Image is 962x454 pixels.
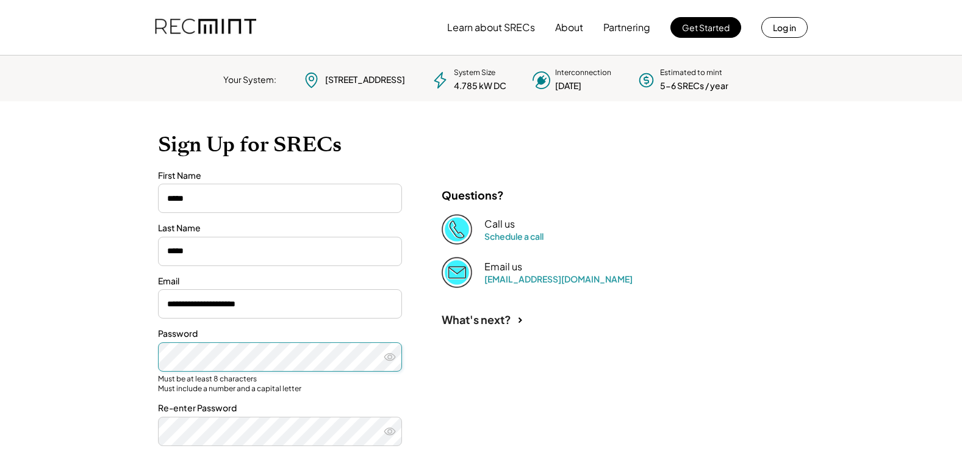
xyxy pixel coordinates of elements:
button: Get Started [670,17,741,38]
div: 4.785 kW DC [454,80,506,92]
button: Learn about SRECs [447,15,535,40]
button: About [555,15,583,40]
div: Must be at least 8 characters Must include a number and a capital letter [158,374,402,393]
button: Partnering [603,15,650,40]
div: Email us [484,261,522,273]
div: Re-enter Password [158,402,402,414]
a: Schedule a call [484,231,544,242]
div: 5-6 SRECs / year [660,80,728,92]
a: [EMAIL_ADDRESS][DOMAIN_NAME] [484,273,633,284]
div: Password [158,328,402,340]
button: Log in [761,17,808,38]
div: System Size [454,68,495,78]
div: Questions? [442,188,504,202]
div: [STREET_ADDRESS] [325,74,405,86]
div: Your System: [223,74,276,86]
div: Estimated to mint [660,68,722,78]
h1: Sign Up for SRECs [158,132,805,157]
img: recmint-logotype%403x.png [155,7,256,48]
img: Phone%20copy%403x.png [442,214,472,245]
div: Interconnection [555,68,611,78]
div: Call us [484,218,515,231]
div: Last Name [158,222,402,234]
div: [DATE] [555,80,581,92]
div: First Name [158,170,402,182]
img: Email%202%403x.png [442,257,472,287]
div: Email [158,275,402,287]
div: What's next? [442,312,511,326]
